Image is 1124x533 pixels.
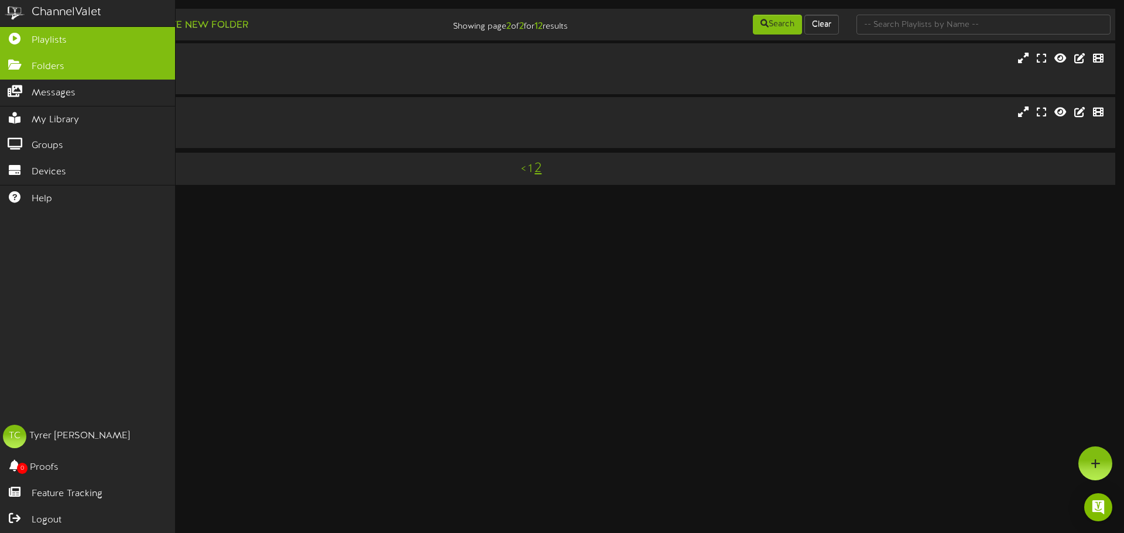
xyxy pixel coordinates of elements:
[32,487,102,501] span: Feature Tracking
[534,21,543,32] strong: 12
[32,87,76,100] span: Messages
[1084,493,1112,521] div: Open Intercom Messenger
[47,106,478,119] div: STR 3
[32,60,64,74] span: Folders
[856,15,1111,35] input: -- Search Playlists by Name --
[47,66,478,75] div: Portrait ( 9:16 )
[521,163,526,176] a: <
[32,4,101,21] div: ChannelValet
[3,425,26,448] div: TC
[32,139,63,153] span: Groups
[47,52,478,66] div: STR 2
[804,15,839,35] button: Clear
[32,34,67,47] span: Playlists
[17,463,28,474] span: 0
[29,429,130,443] div: Tyrer [PERSON_NAME]
[32,514,61,527] span: Logout
[519,21,524,32] strong: 2
[47,75,478,85] div: # 12078
[32,166,66,179] span: Devices
[32,114,79,127] span: My Library
[506,21,511,32] strong: 2
[47,119,478,129] div: Portrait ( 9:16 )
[32,192,52,206] span: Help
[753,15,802,35] button: Search
[47,129,478,139] div: # 12069
[396,13,577,33] div: Showing page of for results
[534,161,542,176] a: 2
[528,163,532,176] a: 1
[135,18,252,33] button: Create New Folder
[30,461,59,474] span: Proofs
